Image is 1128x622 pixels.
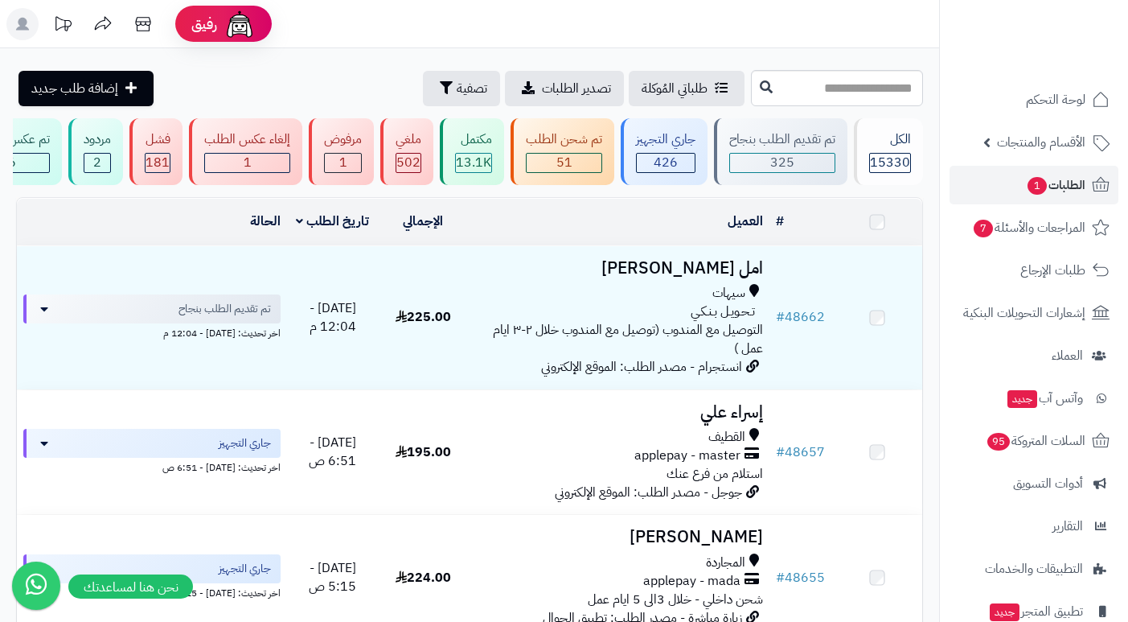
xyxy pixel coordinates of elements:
[973,219,994,238] span: 7
[1006,387,1083,410] span: وآتس آب
[527,154,601,172] div: 51
[637,154,695,172] div: 426
[711,118,851,185] a: تم تقديم الطلب بنجاح 325
[776,443,785,462] span: #
[1026,89,1085,111] span: لوحة التحكم
[126,118,186,185] a: فشل 181
[146,153,170,172] span: 181
[219,435,271,451] span: جاري التجهيز
[634,447,740,465] span: applepay - master
[1052,344,1083,367] span: العملاء
[145,130,170,149] div: فشل
[205,154,289,172] div: 1
[667,464,763,484] span: استلام من فرع عنك
[146,154,170,172] div: 181
[990,603,1019,621] span: جديد
[1013,472,1083,495] span: أدوات التسويق
[776,307,825,327] a: #48662
[542,79,611,98] span: تصدير الطلبات
[556,153,572,172] span: 51
[396,568,451,587] span: 224.00
[851,118,926,185] a: الكل15330
[963,302,1085,324] span: إشعارات التحويلات البنكية
[950,379,1118,418] a: وآتس آبجديد
[712,284,745,303] span: سيهات
[474,528,763,546] h3: [PERSON_NAME]
[986,430,1085,452] span: السلات المتروكة
[997,131,1085,154] span: الأقسام والمنتجات
[776,307,785,327] span: #
[728,212,763,231] a: العميل
[985,558,1083,580] span: التطبيقات والخدمات
[950,422,1118,460] a: السلات المتروكة95
[1020,259,1085,282] span: طلبات الإرجاع
[455,130,492,149] div: مكتمل
[396,154,420,172] div: 502
[474,403,763,422] h3: إسراء علي
[708,428,745,447] span: القطيف
[770,153,794,172] span: 325
[396,307,451,327] span: 225.00
[950,507,1118,546] a: التقارير
[403,212,443,231] a: الإجمالي
[776,443,825,462] a: #48657
[244,153,252,172] span: 1
[457,79,487,98] span: تصفية
[776,568,785,587] span: #
[296,212,369,231] a: تاريخ الطلب
[1026,174,1085,196] span: الطلبات
[986,432,1011,451] span: 95
[950,166,1118,204] a: الطلبات1
[526,130,602,149] div: تم شحن الطلب
[950,464,1118,503] a: أدوات التسويق
[730,154,835,172] div: 325
[706,554,745,572] span: المجاردة
[423,71,500,106] button: تصفية
[950,80,1118,119] a: لوحة التحكم
[1007,390,1037,408] span: جديد
[306,118,377,185] a: مرفوض 1
[65,118,126,185] a: مردود 2
[507,118,617,185] a: تم شحن الطلب 51
[950,251,1118,290] a: طلبات الإرجاع
[456,153,491,172] span: 13.1K
[629,71,744,106] a: طلباتي المُوكلة
[23,323,281,340] div: اخر تحديث: [DATE] - 12:04 م
[204,130,290,149] div: إلغاء عكس الطلب
[84,154,110,172] div: 2
[588,590,763,609] span: شحن داخلي - خلال 3الى 5 ايام عمل
[191,14,217,34] span: رفيق
[437,118,507,185] a: مكتمل 13.1K
[541,357,742,377] span: انستجرام - مصدر الطلب: الموقع الإلكتروني
[396,153,420,172] span: 502
[870,153,910,172] span: 15330
[23,458,281,475] div: اخر تحديث: [DATE] - 6:51 ص
[643,572,740,591] span: applepay - mada
[1027,176,1048,196] span: 1
[505,71,624,106] a: تصدير الطلبات
[1019,19,1113,53] img: logo-2.png
[729,130,835,149] div: تم تقديم الطلب بنجاح
[224,8,256,40] img: ai-face.png
[950,336,1118,375] a: العملاء
[691,303,755,321] span: تـحـويـل بـنـكـي
[972,216,1085,239] span: المراجعات والأسئلة
[93,153,101,172] span: 2
[84,130,111,149] div: مردود
[950,550,1118,588] a: التطبيقات والخدمات
[1052,515,1083,538] span: التقارير
[377,118,437,185] a: ملغي 502
[642,79,708,98] span: طلباتي المُوكلة
[950,208,1118,247] a: المراجعات والأسئلة7
[324,130,362,149] div: مرفوض
[186,118,306,185] a: إلغاء عكس الطلب 1
[339,153,347,172] span: 1
[396,443,451,462] span: 195.00
[396,130,421,149] div: ملغي
[456,154,491,172] div: 13103
[219,561,271,577] span: جاري التجهيز
[31,79,118,98] span: إضافة طلب جديد
[309,433,356,471] span: [DATE] - 6:51 ص
[869,130,911,149] div: الكل
[636,130,695,149] div: جاري التجهيز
